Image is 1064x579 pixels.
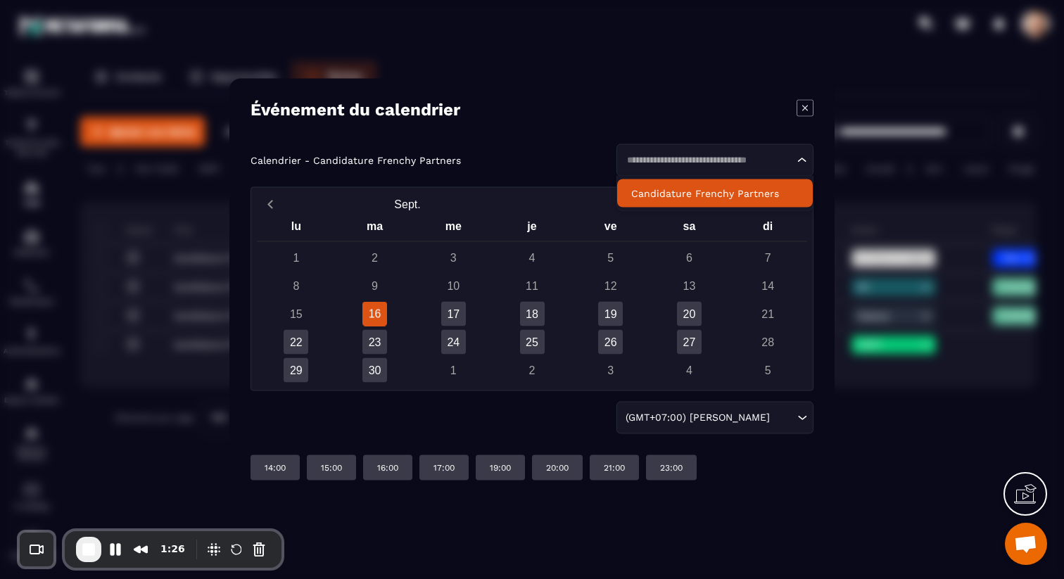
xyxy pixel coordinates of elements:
div: 5 [598,245,623,269]
div: 2 [362,245,387,269]
input: Search for option [773,409,794,425]
div: sa [650,216,729,241]
div: 15 [284,301,308,326]
div: 13 [677,273,702,298]
div: 26 [598,329,623,354]
div: 12 [598,273,623,298]
h4: Événement du calendrier [251,99,460,119]
div: 21 [756,301,780,326]
div: 29 [284,357,308,382]
div: 23 [362,329,387,354]
div: 9 [362,273,387,298]
p: 17:00 [433,462,455,473]
div: Search for option [616,144,813,176]
p: 19:00 [490,462,511,473]
div: 28 [756,329,780,354]
div: 27 [677,329,702,354]
button: Open years overlay [532,191,781,216]
div: 16 [362,301,387,326]
p: 23:00 [660,462,683,473]
span: (GMT+07:00) [PERSON_NAME] [622,409,773,425]
div: Calendar wrapper [257,216,807,382]
div: 14 [756,273,780,298]
div: 4 [677,357,702,382]
div: 3 [441,245,466,269]
div: je [493,216,571,241]
div: 18 [520,301,545,326]
div: 20 [677,301,702,326]
button: Previous month [257,194,283,213]
p: 21:00 [604,462,625,473]
div: 19 [598,301,623,326]
div: lu [257,216,336,241]
p: Calendrier - Candidature Frenchy Partners [251,154,461,165]
div: Search for option [616,401,813,433]
div: ve [571,216,650,241]
div: Ouvrir le chat [1005,523,1047,565]
div: 5 [756,357,780,382]
div: 17 [441,301,466,326]
button: Next month [781,194,807,213]
div: me [414,216,493,241]
input: Search for option [622,153,794,167]
div: 2 [520,357,545,382]
div: 6 [677,245,702,269]
div: 3 [598,357,623,382]
p: Candidature Frenchy Partners [631,186,799,201]
div: 1 [284,245,308,269]
div: 30 [362,357,387,382]
div: di [728,216,807,241]
div: 10 [441,273,466,298]
p: 15:00 [321,462,342,473]
div: 11 [520,273,545,298]
div: 1 [441,357,466,382]
p: 16:00 [377,462,398,473]
div: 22 [284,329,308,354]
div: 7 [756,245,780,269]
div: Calendar days [257,245,807,382]
p: 20:00 [546,462,569,473]
button: Open months overlay [283,191,532,216]
p: 14:00 [265,462,286,473]
div: 4 [520,245,545,269]
div: 25 [520,329,545,354]
div: 8 [284,273,308,298]
div: 24 [441,329,466,354]
div: ma [336,216,414,241]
